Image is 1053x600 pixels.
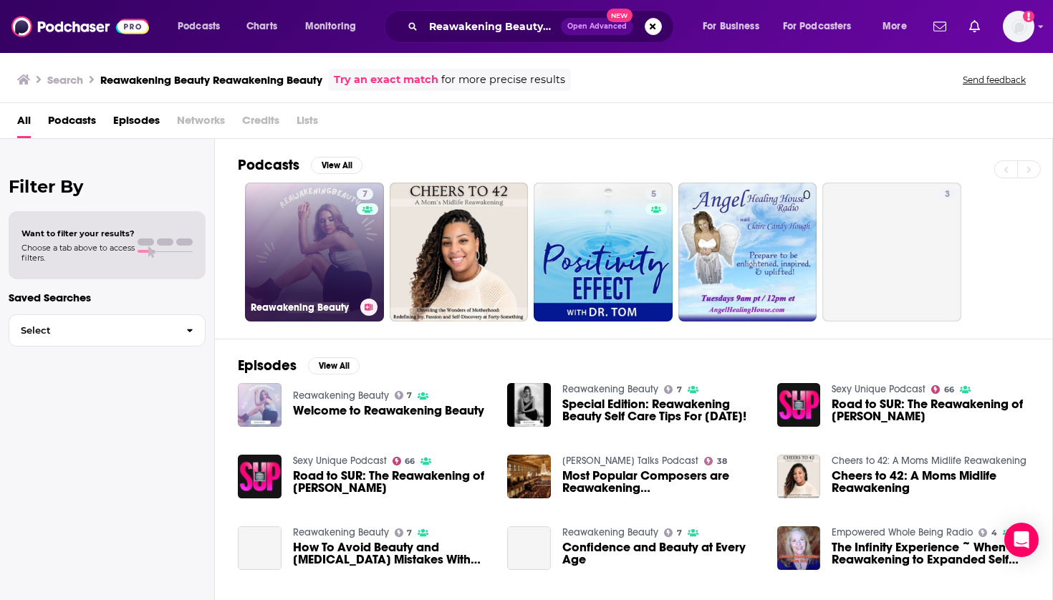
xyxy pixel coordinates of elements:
[562,541,760,566] a: Confidence and Beauty at Every Age
[47,73,83,87] h3: Search
[311,157,362,174] button: View All
[534,183,673,321] a: 5
[677,387,682,393] span: 7
[928,14,952,39] a: Show notifications dropdown
[393,457,415,465] a: 66
[507,383,551,427] img: Special Edition: Reawakening Beauty Self Care Tips For Valentine's Day!
[113,109,160,138] a: Episodes
[664,385,682,394] a: 7
[703,16,759,37] span: For Business
[177,109,225,138] span: Networks
[883,16,907,37] span: More
[293,526,389,538] a: Reawakening Beauty
[407,530,412,536] span: 7
[293,470,491,494] a: Road to SUR: The Reawakening of Raquel
[9,176,206,197] h2: Filter By
[362,188,367,202] span: 7
[246,16,277,37] span: Charts
[357,188,373,200] a: 7
[562,383,658,395] a: Reawakening Beauty
[293,541,491,566] span: How To Avoid Beauty and [MEDICAL_DATA] Mistakes With Beauty Expert [PERSON_NAME] and [PERSON_NAME...
[963,14,986,39] a: Show notifications dropdown
[178,16,220,37] span: Podcasts
[398,10,688,43] div: Search podcasts, credits, & more...
[238,455,282,498] img: Road to SUR: The Reawakening of Raquel
[17,109,31,138] a: All
[423,15,561,38] input: Search podcasts, credits, & more...
[832,541,1029,566] span: The Infinity Experience ~ When Reawakening to Expanded Self Happens!
[832,383,925,395] a: Sexy Unique Podcast
[48,109,96,138] a: Podcasts
[168,15,239,38] button: open menu
[562,526,658,538] a: Reawakening Beauty
[238,357,297,374] h2: Episodes
[21,228,135,238] span: Want to filter your results?
[607,9,633,22] span: New
[777,383,821,427] img: Road to SUR: The Reawakening of Raquel
[717,458,727,465] span: 38
[245,183,384,321] a: 7Reawakening Beauty
[1003,11,1034,42] button: Show profile menu
[567,23,627,30] span: Open Advanced
[407,392,412,399] span: 7
[293,541,491,566] a: How To Avoid Beauty and Skin Care Mistakes With Beauty Expert Rebecca and Shawna. A Simple Glow U...
[293,470,491,494] span: Road to SUR: The Reawakening of [PERSON_NAME]
[832,398,1029,422] a: Road to SUR: The Reawakening of Raquel
[651,188,656,202] span: 5
[21,243,135,263] span: Choose a tab above to access filters.
[991,530,997,536] span: 4
[693,15,777,38] button: open menu
[507,526,551,570] a: Confidence and Beauty at Every Age
[832,398,1029,422] span: Road to SUR: The Reawakening of [PERSON_NAME]
[945,188,950,202] span: 3
[777,455,821,498] img: Cheers to 42: A Moms Midlife Reawakening
[1023,11,1034,22] svg: Add a profile image
[293,389,389,402] a: Reawakening Beauty
[9,326,175,335] span: Select
[238,156,299,174] h2: Podcasts
[238,526,282,570] a: How To Avoid Beauty and Skin Care Mistakes With Beauty Expert Rebecca and Shawna. A Simple Glow U...
[931,385,954,394] a: 66
[1004,523,1039,557] div: Open Intercom Messenger
[872,15,925,38] button: open menu
[507,455,551,498] a: Most Popular Composers are Reawakening Christian Civilization!!!
[9,291,206,304] p: Saved Searches
[295,15,375,38] button: open menu
[777,526,821,570] a: The Infinity Experience ~ When Reawakening to Expanded Self Happens!
[783,16,852,37] span: For Podcasters
[237,15,286,38] a: Charts
[305,16,356,37] span: Monitoring
[664,528,682,537] a: 7
[293,405,484,417] a: Welcome to Reawakening Beauty
[958,74,1030,86] button: Send feedback
[979,528,997,537] a: 4
[293,455,387,467] a: Sexy Unique Podcast
[1003,11,1034,42] img: User Profile
[562,470,760,494] span: Most Popular Composers are Reawakening [DEMOGRAPHIC_DATA] Civilization!!!
[238,383,282,427] a: Welcome to Reawakening Beauty
[308,357,360,374] button: View All
[334,72,438,88] a: Try an exact match
[405,458,415,465] span: 66
[562,398,760,422] span: Special Edition: Reawakening Beauty Self Care Tips For [DATE]!
[939,188,956,200] a: 3
[562,398,760,422] a: Special Edition: Reawakening Beauty Self Care Tips For Valentine's Day!
[395,391,413,400] a: 7
[11,13,149,40] a: Podchaser - Follow, Share and Rate Podcasts
[441,72,565,88] span: for more precise results
[832,470,1029,494] a: Cheers to 42: A Moms Midlife Reawakening
[832,455,1026,467] a: Cheers to 42: A Moms Midlife Reawakening
[297,109,318,138] span: Lists
[803,188,811,316] div: 0
[645,188,662,200] a: 5
[677,530,682,536] span: 7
